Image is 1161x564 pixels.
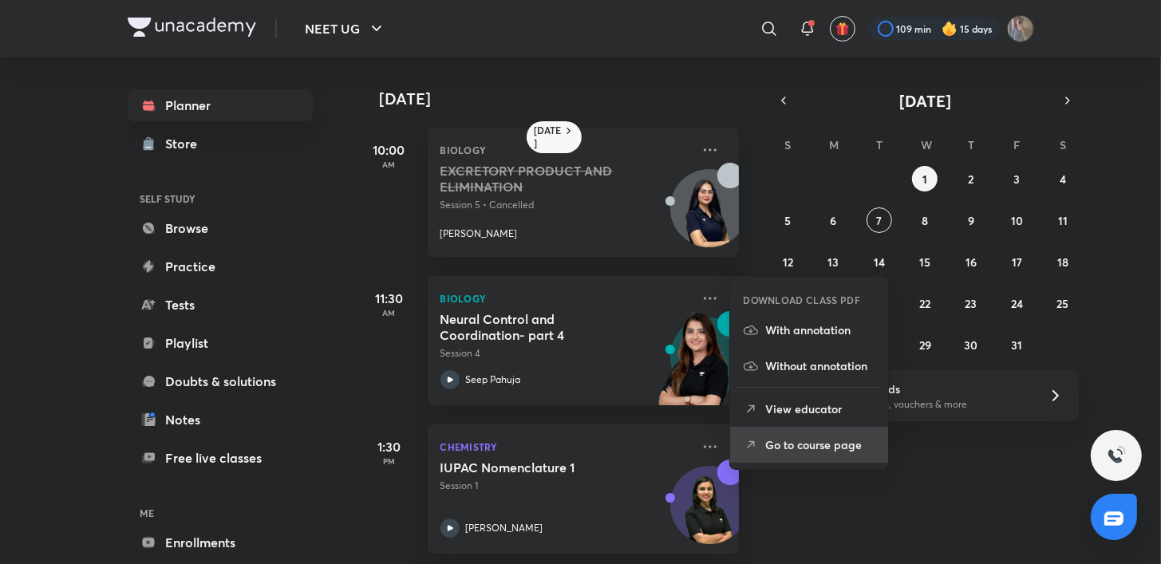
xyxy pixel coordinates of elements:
h6: Refer friends [833,381,1029,397]
button: October 24, 2025 [1004,290,1029,316]
p: Biology [440,289,691,308]
abbr: Saturday [1060,137,1066,152]
h5: 1:30 [357,437,421,456]
span: [DATE] [899,90,951,112]
button: October 16, 2025 [958,249,984,274]
abbr: October 5, 2025 [784,213,791,228]
abbr: October 12, 2025 [783,254,793,270]
a: Company Logo [128,18,256,41]
p: PM [357,456,421,466]
p: Go to course page [765,436,875,453]
p: Session 4 [440,346,691,361]
abbr: October 15, 2025 [919,254,930,270]
button: October 8, 2025 [912,207,938,233]
abbr: October 29, 2025 [919,337,931,353]
p: Chemistry [440,437,691,456]
button: October 3, 2025 [1004,166,1029,191]
abbr: October 18, 2025 [1057,254,1068,270]
h4: [DATE] [380,89,755,108]
abbr: Tuesday [876,137,883,152]
button: October 11, 2025 [1050,207,1076,233]
button: October 17, 2025 [1004,249,1029,274]
button: October 14, 2025 [867,249,892,274]
h6: [DATE] [535,124,563,150]
abbr: October 3, 2025 [1013,172,1020,187]
h5: Neural Control and Coordination- part 4 [440,311,639,343]
button: October 9, 2025 [958,207,984,233]
h5: 11:30 [357,289,421,308]
p: With annotation [765,321,875,338]
abbr: October 4, 2025 [1060,172,1066,187]
h5: IUPAC Nomenclature 1 [440,459,639,475]
a: Planner [128,89,313,121]
a: Doubts & solutions [128,365,313,397]
button: October 13, 2025 [821,249,847,274]
abbr: Sunday [784,137,791,152]
abbr: October 14, 2025 [874,254,885,270]
abbr: Monday [830,137,839,152]
abbr: October 7, 2025 [877,213,883,228]
img: Avatar [671,178,748,254]
p: AM [357,160,421,169]
abbr: October 1, 2025 [922,172,927,187]
abbr: October 16, 2025 [966,254,977,270]
button: October 22, 2025 [912,290,938,316]
p: Biology [440,140,691,160]
div: Store [166,134,207,153]
h6: SELF STUDY [128,185,313,212]
abbr: Friday [1013,137,1020,152]
abbr: October 31, 2025 [1011,337,1022,353]
a: Enrollments [128,527,313,558]
abbr: October 25, 2025 [1056,296,1068,311]
a: Tests [128,289,313,321]
a: Playlist [128,327,313,359]
abbr: Thursday [968,137,974,152]
abbr: October 2, 2025 [968,172,973,187]
button: October 15, 2025 [912,249,938,274]
img: shubhanshu yadav [1007,15,1034,42]
abbr: October 6, 2025 [831,213,837,228]
img: ttu [1107,446,1126,465]
p: AM [357,308,421,317]
button: October 4, 2025 [1050,166,1076,191]
abbr: October 22, 2025 [919,296,930,311]
button: October 31, 2025 [1004,332,1029,357]
h6: DOWNLOAD CLASS PDF [743,293,860,307]
abbr: October 30, 2025 [964,337,977,353]
img: Company Logo [128,18,256,37]
button: October 12, 2025 [775,249,800,274]
a: Practice [128,250,313,282]
button: October 29, 2025 [912,332,938,357]
h5: EXCRETORY PRODUCT AND ELIMINATION [440,163,639,195]
p: Session 5 • Cancelled [440,198,691,212]
button: October 23, 2025 [958,290,984,316]
button: October 2, 2025 [958,166,984,191]
button: avatar [830,16,855,41]
abbr: October 9, 2025 [968,213,974,228]
a: Free live classes [128,442,313,474]
abbr: October 17, 2025 [1012,254,1022,270]
a: Store [128,128,313,160]
h5: 10:00 [357,140,421,160]
button: October 18, 2025 [1050,249,1076,274]
p: [PERSON_NAME] [466,521,543,535]
img: avatar [835,22,850,36]
button: October 6, 2025 [821,207,847,233]
button: October 10, 2025 [1004,207,1029,233]
a: Notes [128,404,313,436]
button: [DATE] [795,89,1056,112]
abbr: October 8, 2025 [922,213,928,228]
p: View educator [765,400,875,417]
p: Without annotation [765,357,875,374]
a: Browse [128,212,313,244]
abbr: Wednesday [921,137,932,152]
img: streak [942,21,958,37]
p: Win a laptop, vouchers & more [833,397,1029,412]
abbr: October 23, 2025 [965,296,977,311]
button: October 30, 2025 [958,332,984,357]
abbr: October 11, 2025 [1058,213,1068,228]
abbr: October 10, 2025 [1011,213,1023,228]
img: unacademy [651,311,739,421]
abbr: October 13, 2025 [828,254,839,270]
img: Avatar [671,475,748,551]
